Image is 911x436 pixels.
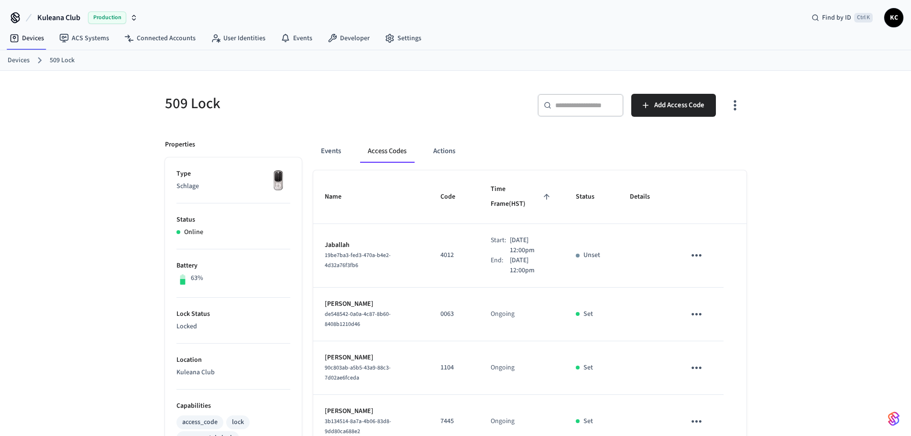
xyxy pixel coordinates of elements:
[320,30,377,47] a: Developer
[325,240,418,250] p: Jaballah
[325,190,354,204] span: Name
[232,417,244,427] div: lock
[377,30,429,47] a: Settings
[176,215,290,225] p: Status
[884,8,903,27] button: KC
[176,322,290,332] p: Locked
[576,190,607,204] span: Status
[325,310,391,328] span: de548542-0a0a-4c87-8b60-8408b1210d46
[176,368,290,378] p: Kuleana Club
[631,94,716,117] button: Add Access Code
[479,288,564,341] td: Ongoing
[630,190,662,204] span: Details
[822,13,851,22] span: Find by ID
[854,13,873,22] span: Ctrl K
[440,190,468,204] span: Code
[510,256,553,276] p: [DATE] 12:00pm
[360,140,414,163] button: Access Codes
[176,169,290,179] p: Type
[176,309,290,319] p: Lock Status
[88,11,126,24] span: Production
[273,30,320,47] a: Events
[654,99,704,112] span: Add Access Code
[325,406,418,416] p: [PERSON_NAME]
[184,227,203,237] p: Online
[313,140,349,163] button: Events
[176,401,290,411] p: Capabilities
[440,416,468,426] p: 7445
[165,94,450,113] h5: 509 Lock
[426,140,463,163] button: Actions
[52,30,117,47] a: ACS Systems
[325,417,391,436] span: 3b134514-8a7a-4b06-83d8-9dd80ca688e2
[583,416,593,426] p: Set
[888,411,900,426] img: SeamLogoGradient.69752ec5.svg
[191,273,203,283] p: 63%
[176,261,290,271] p: Battery
[176,181,290,191] p: Schlage
[325,364,391,382] span: 90c803ab-a5b5-43a9-88c3-7d02ae6fceda
[491,235,510,256] div: Start:
[440,309,468,319] p: 0063
[440,363,468,373] p: 1104
[325,251,391,269] span: 19be7ba3-fed3-470a-b4e2-4d32a76f3fb6
[479,341,564,395] td: Ongoing
[37,12,80,23] span: Kuleana Club
[491,256,510,276] div: End:
[50,56,75,66] a: 509 Lock
[203,30,273,47] a: User Identities
[804,9,880,26] div: Find by IDCtrl K
[313,140,746,163] div: ant example
[266,169,290,193] img: Yale Assure Touchscreen Wifi Smart Lock, Satin Nickel, Front
[583,250,600,260] p: Unset
[117,30,203,47] a: Connected Accounts
[583,309,593,319] p: Set
[325,299,418,309] p: [PERSON_NAME]
[176,355,290,365] p: Location
[182,417,218,427] div: access_code
[165,140,195,150] p: Properties
[325,353,418,363] p: [PERSON_NAME]
[440,250,468,260] p: 4012
[8,56,30,66] a: Devices
[885,9,902,26] span: KC
[2,30,52,47] a: Devices
[491,182,553,212] span: Time Frame(HST)
[583,363,593,373] p: Set
[510,235,553,256] p: [DATE] 12:00pm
